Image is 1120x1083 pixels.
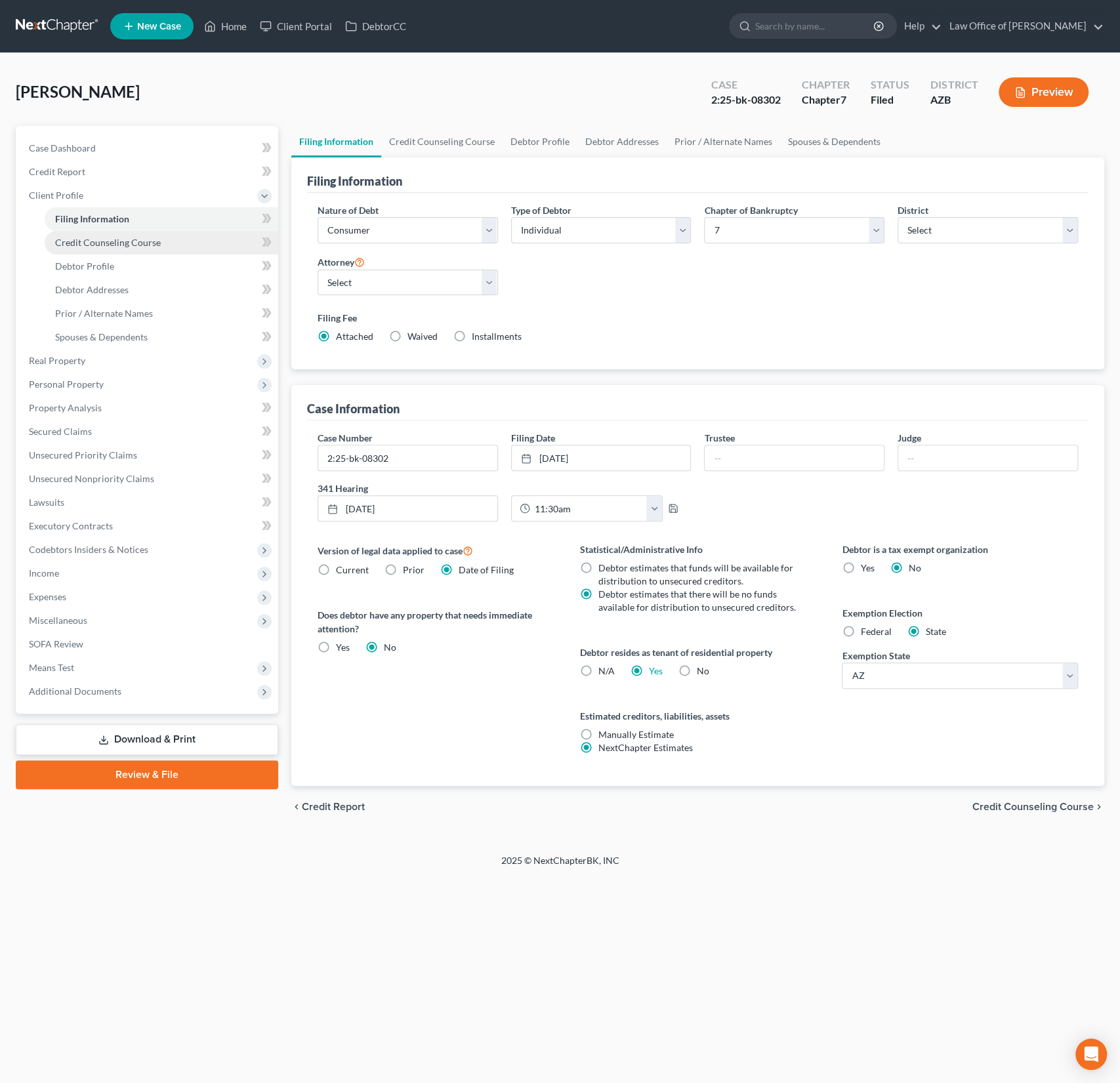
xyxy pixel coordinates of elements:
[459,564,514,575] span: Date of Filing
[311,481,698,495] label: 341 Hearing
[45,231,278,255] a: Credit Counseling Course
[898,203,928,217] label: District
[55,308,153,319] span: Prior / Alternate Names
[18,467,278,491] a: Unsecured Nonpriority Claims
[704,203,797,217] label: Chapter of Bankruptcy
[381,126,503,157] a: Credit Counseling Course
[318,496,497,521] a: [DATE]
[930,77,978,92] div: District
[318,608,554,636] label: Does debtor have any property that needs immediate attention?
[511,431,555,445] label: Filing Date
[307,173,402,189] div: Filing Information
[598,729,674,740] span: Manually Estimate
[802,77,850,92] div: Chapter
[29,520,113,531] span: Executory Contracts
[29,166,85,177] span: Credit Report
[291,126,381,157] a: Filing Information
[55,331,148,342] span: Spouses & Dependents
[503,126,577,157] a: Debtor Profile
[842,649,909,663] label: Exemption State
[704,431,734,445] label: Trustee
[29,591,66,602] span: Expenses
[29,355,85,366] span: Real Property
[137,22,181,31] span: New Case
[18,491,278,514] a: Lawsuits
[29,449,137,460] span: Unsecured Priority Claims
[580,542,816,556] label: Statistical/Administrative Info
[45,255,278,278] a: Debtor Profile
[842,606,1078,620] label: Exemption Election
[580,709,816,723] label: Estimated creditors, liabilities, assets
[898,445,1077,470] input: --
[186,854,934,878] div: 2025 © NextChapterBK, INC
[29,473,154,484] span: Unsecured Nonpriority Claims
[598,665,615,676] span: N/A
[18,420,278,443] a: Secured Claims
[197,14,253,38] a: Home
[18,396,278,420] a: Property Analysis
[253,14,339,38] a: Client Portal
[336,564,369,575] span: Current
[871,92,909,108] div: Filed
[302,802,365,812] span: Credit Report
[55,284,129,295] span: Debtor Addresses
[999,77,1089,107] button: Preview
[898,14,942,38] a: Help
[898,431,921,445] label: Judge
[45,207,278,231] a: Filing Information
[598,742,693,753] span: NextChapter Estimates
[930,92,978,108] div: AZB
[18,443,278,467] a: Unsecured Priority Claims
[18,160,278,184] a: Credit Report
[972,802,1104,812] button: Credit Counseling Course chevron_right
[598,562,793,586] span: Debtor estimates that funds will be available for distribution to unsecured creditors.
[318,445,497,470] input: Enter case number...
[598,588,796,613] span: Debtor estimates that there will be no funds available for distribution to unsecured creditors.
[649,665,663,676] a: Yes
[842,542,1078,556] label: Debtor is a tax exempt organization
[802,92,850,108] div: Chapter
[16,724,278,755] a: Download & Print
[860,626,891,637] span: Federal
[711,77,781,92] div: Case
[45,325,278,349] a: Spouses & Dependents
[29,544,148,555] span: Codebtors Insiders & Notices
[472,331,522,342] span: Installments
[29,190,83,201] span: Client Profile
[318,311,1078,325] label: Filing Fee
[29,378,104,390] span: Personal Property
[580,645,816,659] label: Debtor resides as tenant of residential property
[925,626,945,637] span: State
[407,331,438,342] span: Waived
[55,260,114,272] span: Debtor Profile
[16,760,278,789] a: Review & File
[291,802,365,812] button: chevron_left Credit Report
[755,14,875,38] input: Search by name...
[871,77,909,92] div: Status
[384,642,396,653] span: No
[318,254,365,270] label: Attorney
[780,126,888,157] a: Spouses & Dependents
[18,514,278,538] a: Executory Contracts
[697,665,709,676] span: No
[318,542,554,558] label: Version of legal data applied to case
[291,802,302,812] i: chevron_left
[339,14,413,38] a: DebtorCC
[45,302,278,325] a: Prior / Alternate Names
[511,203,571,217] label: Type of Debtor
[705,445,884,470] input: --
[29,662,74,673] span: Means Test
[943,14,1104,38] a: Law Office of [PERSON_NAME]
[29,638,83,649] span: SOFA Review
[307,401,400,417] div: Case Information
[318,203,379,217] label: Nature of Debt
[972,802,1094,812] span: Credit Counseling Course
[860,562,874,573] span: Yes
[1075,1038,1107,1070] div: Open Intercom Messenger
[336,331,373,342] span: Attached
[55,213,129,224] span: Filing Information
[16,82,140,101] span: [PERSON_NAME]
[29,402,102,413] span: Property Analysis
[29,615,87,626] span: Miscellaneous
[711,92,781,108] div: 2:25-bk-08302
